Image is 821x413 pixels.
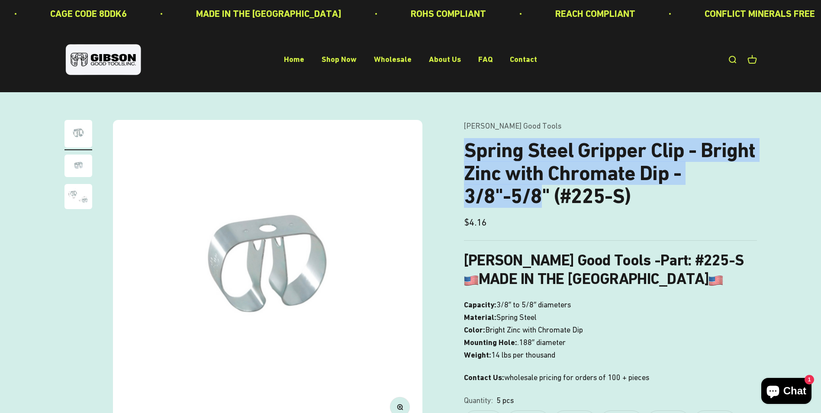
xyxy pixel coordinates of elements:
a: About Us [429,55,461,64]
a: Home [284,55,304,64]
strong: Color: [464,325,485,334]
strong: Material: [464,313,496,322]
img: close up of a spring steel gripper clip, tool clip, durable, secure holding, Excellent corrosion ... [64,155,92,177]
inbox-online-store-chat: Shopify online store chat [759,378,814,406]
a: Wholesale [374,55,412,64]
a: [PERSON_NAME] Good Tools [464,121,561,130]
legend: Quantity: [464,394,493,407]
p: CAGE CODE 8DDK6 [17,6,94,21]
button: Go to item 3 [64,184,92,212]
a: FAQ [478,55,493,64]
strong: Contact Us: [464,373,504,382]
variant-option-value: 5 pcs [496,394,514,407]
p: 3/8″ to 5/8″ diameters Spring Steel Bright Zinc with Chromate Dip .188″ diameter 14 lbs per thousand [464,299,757,361]
p: wholesale pricing for orders of 100 + pieces [464,371,757,384]
img: Spring Steel Gripper Clip - Bright Zinc with Chromate Dip - 3/8"-5/8" (#225-S) [64,120,92,148]
a: Shop Now [322,55,357,64]
h1: Spring Steel Gripper Clip - Bright Zinc with Chromate Dip - 3/8"-5/8" (#225-S) [464,139,757,207]
img: close up of a spring steel gripper clip, tool clip, durable, secure holding, Excellent corrosion ... [64,184,92,209]
sale-price: $4.16 [464,215,487,230]
strong: Capacity: [464,300,496,309]
span: Part [660,251,688,269]
button: Go to item 2 [64,155,92,180]
p: MADE IN THE [GEOGRAPHIC_DATA] [163,6,309,21]
p: ROHS COMPLIANT [378,6,453,21]
button: Go to item 1 [64,120,92,150]
strong: Weight: [464,350,491,359]
b: [PERSON_NAME] Good Tools - [464,251,688,269]
strong: Mounting Hole: [464,338,517,347]
strong: : #225-S [688,251,744,269]
a: Contact [510,55,537,64]
b: MADE IN THE [GEOGRAPHIC_DATA] [464,270,723,288]
p: CONFLICT MINERALS FREE [672,6,782,21]
p: REACH COMPLIANT [522,6,602,21]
